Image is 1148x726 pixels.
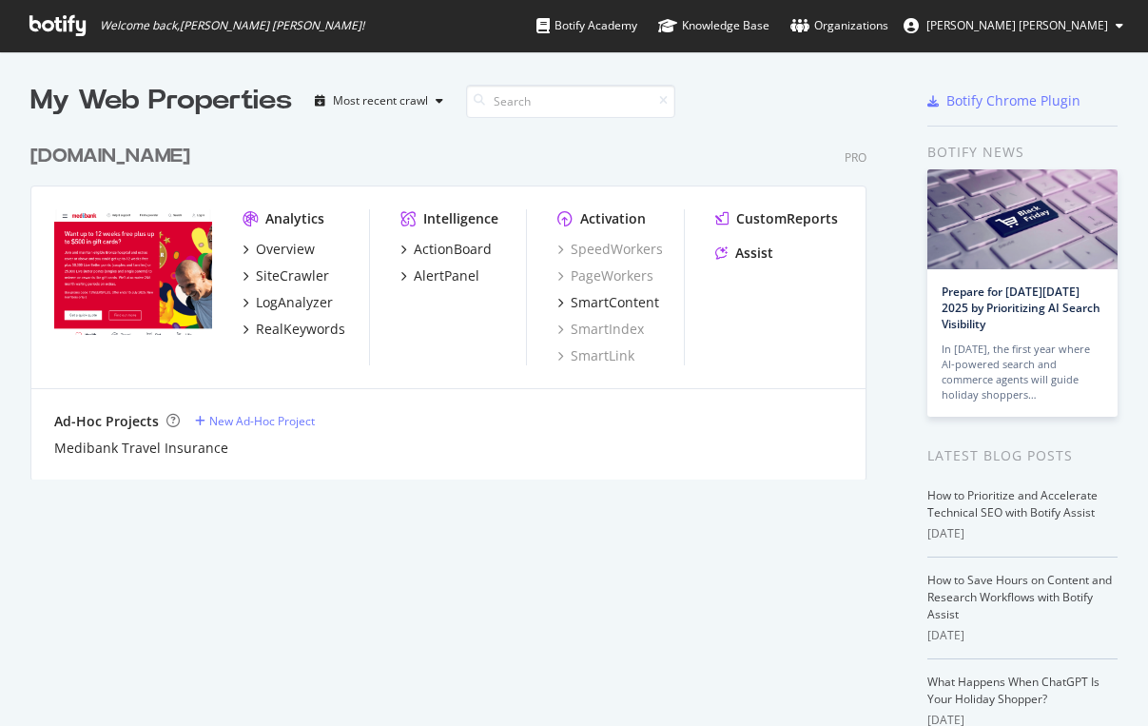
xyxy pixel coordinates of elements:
a: CustomReports [715,209,838,228]
a: RealKeywords [243,320,345,339]
div: Intelligence [423,209,498,228]
div: Activation [580,209,646,228]
div: Organizations [790,16,888,35]
div: My Web Properties [30,82,292,120]
div: Botify Academy [536,16,637,35]
div: SiteCrawler [256,266,329,285]
div: New Ad-Hoc Project [209,413,315,429]
a: SpeedWorkers [557,240,663,259]
a: Overview [243,240,315,259]
div: Botify news [927,142,1118,163]
a: What Happens When ChatGPT Is Your Holiday Shopper? [927,674,1099,707]
div: Latest Blog Posts [927,445,1118,466]
div: Botify Chrome Plugin [946,91,1080,110]
div: [DOMAIN_NAME] [30,143,190,170]
div: AlertPanel [414,266,479,285]
div: Overview [256,240,315,259]
img: Prepare for Black Friday 2025 by Prioritizing AI Search Visibility [927,169,1118,269]
a: Assist [715,244,773,263]
div: grid [30,120,882,480]
a: ActionBoard [400,240,492,259]
a: SmartIndex [557,320,644,339]
div: ActionBoard [414,240,492,259]
div: CustomReports [736,209,838,228]
input: Search [466,85,675,118]
a: AlertPanel [400,266,479,285]
a: Medibank Travel Insurance [54,439,228,458]
div: Knowledge Base [658,16,769,35]
a: SmartLink [557,346,634,365]
div: LogAnalyzer [256,293,333,312]
div: Ad-Hoc Projects [54,412,159,431]
img: Medibank.com.au [54,209,212,336]
a: SmartContent [557,293,659,312]
div: Pro [845,149,866,166]
div: Most recent crawl [333,95,428,107]
a: SiteCrawler [243,266,329,285]
div: [DATE] [927,627,1118,644]
a: [DOMAIN_NAME] [30,143,198,170]
a: New Ad-Hoc Project [195,413,315,429]
button: [PERSON_NAME] [PERSON_NAME] [888,10,1138,41]
span: Ashleigh Mabilia [926,17,1108,33]
a: LogAnalyzer [243,293,333,312]
button: Most recent crawl [307,86,451,116]
div: Assist [735,244,773,263]
a: How to Save Hours on Content and Research Workflows with Botify Assist [927,572,1112,622]
a: How to Prioritize and Accelerate Technical SEO with Botify Assist [927,487,1098,520]
a: PageWorkers [557,266,653,285]
a: Botify Chrome Plugin [927,91,1080,110]
div: SmartContent [571,293,659,312]
div: Analytics [265,209,324,228]
div: In [DATE], the first year where AI-powered search and commerce agents will guide holiday shoppers… [942,342,1103,402]
span: Welcome back, [PERSON_NAME] [PERSON_NAME] ! [100,18,364,33]
div: RealKeywords [256,320,345,339]
a: Prepare for [DATE][DATE] 2025 by Prioritizing AI Search Visibility [942,284,1100,332]
div: [DATE] [927,525,1118,542]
